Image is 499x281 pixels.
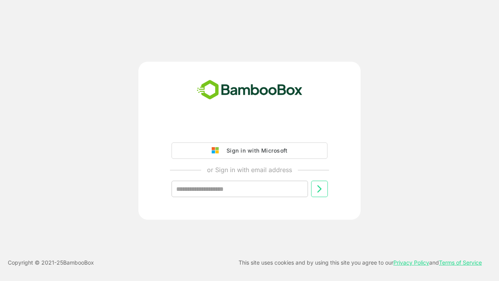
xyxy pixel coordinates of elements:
a: Terms of Service [439,259,482,266]
a: Privacy Policy [393,259,429,266]
p: This site uses cookies and by using this site you agree to our and [239,258,482,267]
p: or Sign in with email address [207,165,292,174]
div: Sign in with Microsoft [223,146,287,156]
img: google [212,147,223,154]
img: bamboobox [193,77,307,103]
button: Sign in with Microsoft [172,142,327,159]
p: Copyright © 2021- 25 BambooBox [8,258,94,267]
iframe: Sign in with Google Button [168,121,331,138]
